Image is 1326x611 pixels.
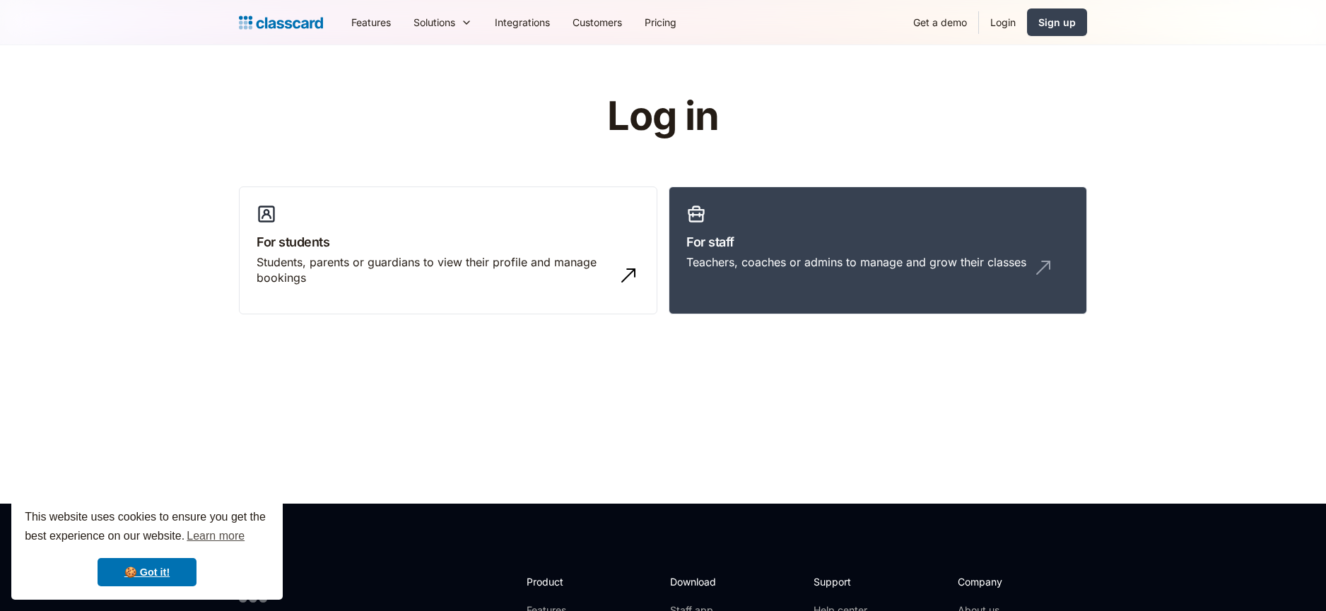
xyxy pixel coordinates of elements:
a: learn more about cookies [184,526,247,547]
h2: Product [527,574,602,589]
div: Students, parents or guardians to view their profile and manage bookings [257,254,611,286]
a: Integrations [483,6,561,38]
div: cookieconsent [11,495,283,600]
span: This website uses cookies to ensure you get the best experience on our website. [25,509,269,547]
div: Teachers, coaches or admins to manage and grow their classes [686,254,1026,270]
a: Get a demo [902,6,978,38]
a: Login [979,6,1027,38]
h2: Support [814,574,871,589]
a: home [239,13,323,32]
h2: Company [958,574,1052,589]
h3: For staff [686,232,1069,251]
h1: Log in [439,95,888,138]
h3: For students [257,232,640,251]
a: dismiss cookie message [98,558,196,586]
a: Sign up [1027,8,1087,36]
a: Customers [561,6,633,38]
div: Solutions [413,15,455,30]
a: Pricing [633,6,688,38]
a: For studentsStudents, parents or guardians to view their profile and manage bookings [239,186,657,315]
a: For staffTeachers, coaches or admins to manage and grow their classes [669,186,1087,315]
div: Sign up [1038,15,1076,30]
a: Features [340,6,402,38]
div: Solutions [402,6,483,38]
h2: Download [670,574,728,589]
